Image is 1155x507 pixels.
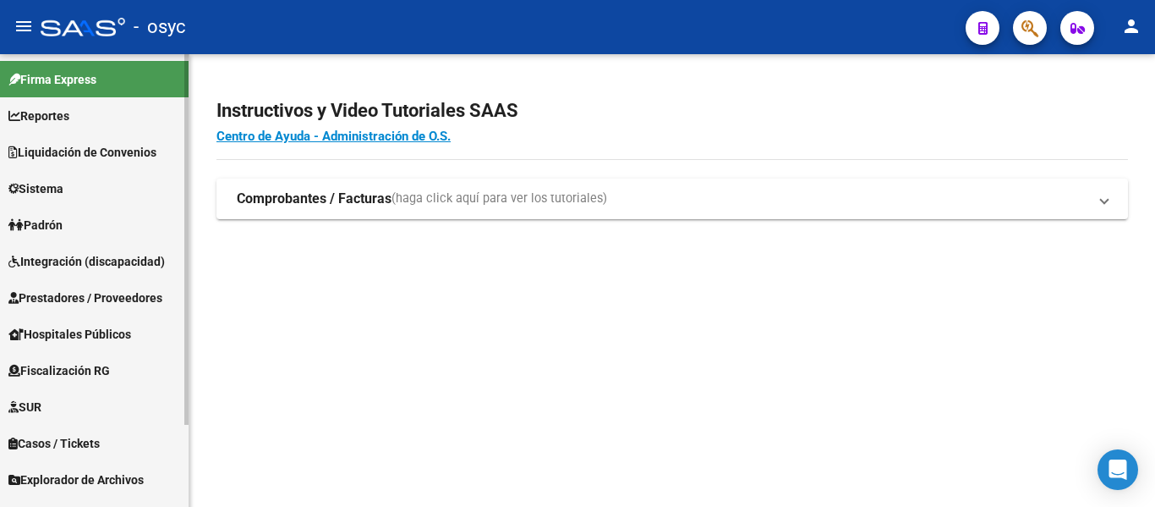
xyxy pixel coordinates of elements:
[216,95,1128,127] h2: Instructivos y Video Tutoriales SAAS
[8,325,131,344] span: Hospitales Públicos
[216,179,1128,219] mat-expansion-panel-header: Comprobantes / Facturas(haga click aquí para ver los tutoriales)
[8,70,96,89] span: Firma Express
[8,143,156,162] span: Liquidación de Convenios
[237,190,391,208] strong: Comprobantes / Facturas
[1098,449,1138,490] div: Open Intercom Messenger
[8,179,63,198] span: Sistema
[8,361,110,380] span: Fiscalización RG
[1121,16,1141,36] mat-icon: person
[8,216,63,234] span: Padrón
[216,129,451,144] a: Centro de Ayuda - Administración de O.S.
[8,434,100,453] span: Casos / Tickets
[8,252,165,271] span: Integración (discapacidad)
[8,107,69,125] span: Reportes
[14,16,34,36] mat-icon: menu
[134,8,186,46] span: - osyc
[391,190,607,208] span: (haga click aquí para ver los tutoriales)
[8,289,162,307] span: Prestadores / Proveedores
[8,398,41,416] span: SUR
[8,471,144,489] span: Explorador de Archivos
